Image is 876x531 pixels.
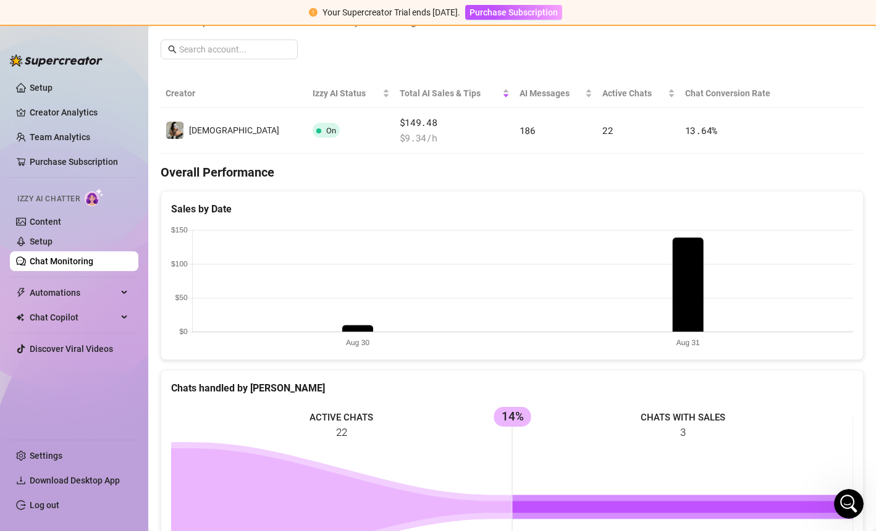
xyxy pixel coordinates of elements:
a: Discover Viral Videos [30,344,113,354]
div: Hey! I’m glad to hear you’re happy with the bio and excited to start using [PERSON_NAME]! 😊 [20,104,193,141]
a: Purchase Subscription [465,7,562,17]
th: Total AI Sales & Tips [395,79,515,108]
h1: Giselle [60,6,93,15]
a: Setup [30,83,53,93]
button: Upload attachment [59,404,69,414]
span: Izzy AI Status [313,86,380,100]
a: Content [30,217,61,227]
button: Home [193,5,217,28]
div: Sales by Date [171,201,853,217]
span: $149.48 [400,115,510,130]
div: joined the conversation [74,71,190,82]
div: Giselle says… [10,97,237,310]
h4: Overall Performance [161,164,864,181]
div: [PERSON_NAME] is now available for everyone, and I’d love to assist you further — but I wasn’t ab... [20,147,193,195]
b: Giselle [74,72,102,81]
div: Giselle • 14h ago [20,290,85,298]
span: 22 [602,124,613,136]
div: Hey! I’m glad to hear you’re happy with the bio and excited to start using [PERSON_NAME]! 😊[PERSO... [10,97,203,288]
span: Download Desktop App [30,475,120,485]
button: Send a message… [212,399,232,419]
span: Chat Copilot [30,307,117,327]
button: Purchase Subscription [465,5,562,20]
th: AI Messages [515,79,598,108]
a: Chat Monitoring [30,256,93,266]
span: 186 [520,124,536,136]
button: go back [8,5,32,28]
a: [EMAIL_ADDRESS][DOMAIN_NAME] [72,330,224,340]
div: Looking forward to getting you all set up! [20,256,193,280]
span: Izzy AI Chatter [17,193,80,205]
img: Profile image for Giselle [35,7,55,27]
div: Giselle says… [10,69,237,97]
button: Gif picker [39,404,49,414]
span: download [16,475,26,485]
input: Search account... [179,43,290,56]
span: AI Messages [520,86,583,100]
span: search [168,45,177,54]
th: Active Chats [597,79,680,108]
button: Start recording [78,404,88,414]
img: Chat Copilot [16,313,24,322]
div: abbi says… [10,310,237,399]
textarea: Message… [11,378,237,399]
div: Close [217,5,239,27]
a: Settings [30,451,62,461]
a: Log out [30,500,59,510]
span: 13.64 % [685,124,717,136]
img: Profile image for Giselle [57,70,70,83]
img: AI Chatter [85,188,104,206]
div: thankyou! it's sorted now[EMAIL_ADDRESS][DOMAIN_NAME]I was just wondering where you can find refe... [44,310,237,398]
a: Creator Analytics [30,102,128,122]
th: Izzy AI Status [308,79,395,108]
div: Chats handled by [PERSON_NAME] [171,380,853,396]
a: Setup [30,236,53,246]
span: exclamation-circle [309,8,318,17]
span: Purchase Subscription [470,7,558,17]
th: Chat Conversion Rate [680,79,793,108]
a: Purchase Subscription [30,157,118,167]
p: Active 6h ago [60,15,115,28]
button: Emoji picker [19,404,29,414]
iframe: Intercom live chat [834,489,864,519]
span: [DEMOGRAPHIC_DATA] [189,125,279,135]
div: thankyou! it's sorted now I was just wondering where you can find referral codes etc? I'm going t... [54,317,227,390]
span: Your Supercreator Trial ends [DATE]. [322,7,460,17]
div: [DATE] [10,52,237,69]
span: Total AI Sales & Tips [400,86,500,100]
img: Goddess [166,122,183,139]
span: $ 9.34 /h [400,131,510,146]
th: Creator [161,79,308,108]
span: On [326,126,336,135]
a: Team Analytics [30,132,90,142]
span: Active Chats [602,86,665,100]
span: Automations [30,283,117,303]
span: thunderbolt [16,288,26,298]
div: If you’ve already signed up, could you please share the email you used? That’ll help me locate yo... [20,201,193,249]
img: logo-BBDzfeDw.svg [10,54,103,67]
